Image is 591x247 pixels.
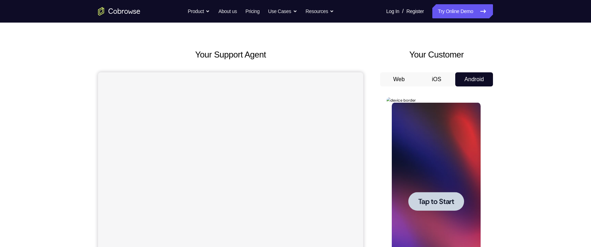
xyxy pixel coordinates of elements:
[218,4,237,18] a: About us
[380,72,418,86] button: Web
[455,72,493,86] button: Android
[418,72,456,86] button: iOS
[245,4,260,18] a: Pricing
[268,4,297,18] button: Use Cases
[402,7,403,16] span: /
[386,4,399,18] a: Log In
[306,4,334,18] button: Resources
[32,101,68,108] span: Tap to Start
[188,4,210,18] button: Product
[432,4,493,18] a: Try Online Demo
[98,7,140,16] a: Go to the home page
[380,48,493,61] h2: Your Customer
[22,95,78,113] button: Tap to Start
[407,4,424,18] a: Register
[98,48,363,61] h2: Your Support Agent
